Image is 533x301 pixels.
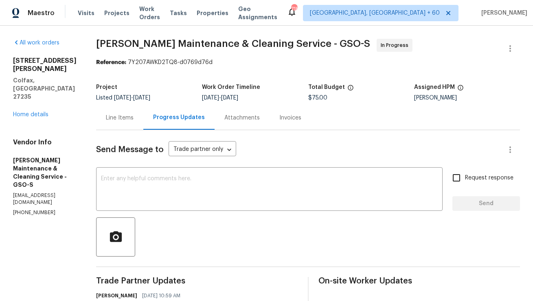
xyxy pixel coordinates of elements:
[170,10,187,16] span: Tasks
[96,39,370,49] span: [PERSON_NAME] Maintenance & Cleaning Service - GSO-S
[202,95,238,101] span: -
[96,292,137,300] h6: [PERSON_NAME]
[139,5,160,21] span: Work Orders
[96,146,164,154] span: Send Message to
[13,76,77,101] h5: Colfax, [GEOGRAPHIC_DATA] 27235
[104,9,129,17] span: Projects
[96,60,126,65] b: Reference:
[13,57,77,73] h2: [STREET_ADDRESS][PERSON_NAME]
[308,84,345,90] h5: Total Budget
[318,277,520,285] span: On-site Worker Updates
[465,174,513,182] span: Request response
[106,114,134,122] div: Line Items
[78,9,94,17] span: Visits
[96,277,298,285] span: Trade Partner Updates
[478,9,527,17] span: [PERSON_NAME]
[13,192,77,206] p: [EMAIL_ADDRESS][DOMAIN_NAME]
[96,95,150,101] span: Listed
[202,95,219,101] span: [DATE]
[197,9,228,17] span: Properties
[310,9,440,17] span: [GEOGRAPHIC_DATA], [GEOGRAPHIC_DATA] + 60
[96,84,117,90] h5: Project
[291,5,297,13] div: 718
[114,95,131,101] span: [DATE]
[347,84,354,95] span: The total cost of line items that have been proposed by Opendoor. This sum includes line items th...
[308,95,327,101] span: $75.00
[457,84,464,95] span: The hpm assigned to this work order.
[414,95,520,101] div: [PERSON_NAME]
[13,112,48,117] a: Home details
[142,292,180,300] span: [DATE] 10:59 AM
[221,95,238,101] span: [DATE]
[13,156,77,189] h5: [PERSON_NAME] Maintenance & Cleaning Service - GSO-S
[13,209,77,216] p: [PHONE_NUMBER]
[133,95,150,101] span: [DATE]
[414,84,455,90] h5: Assigned HPM
[169,143,236,157] div: Trade partner only
[114,95,150,101] span: -
[238,5,277,21] span: Geo Assignments
[381,41,412,49] span: In Progress
[13,40,59,46] a: All work orders
[96,58,520,66] div: 7Y207AWKD2TQ8-d0769d76d
[224,114,260,122] div: Attachments
[202,84,260,90] h5: Work Order Timeline
[153,113,205,122] div: Progress Updates
[28,9,55,17] span: Maestro
[279,114,301,122] div: Invoices
[13,138,77,146] h4: Vendor Info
